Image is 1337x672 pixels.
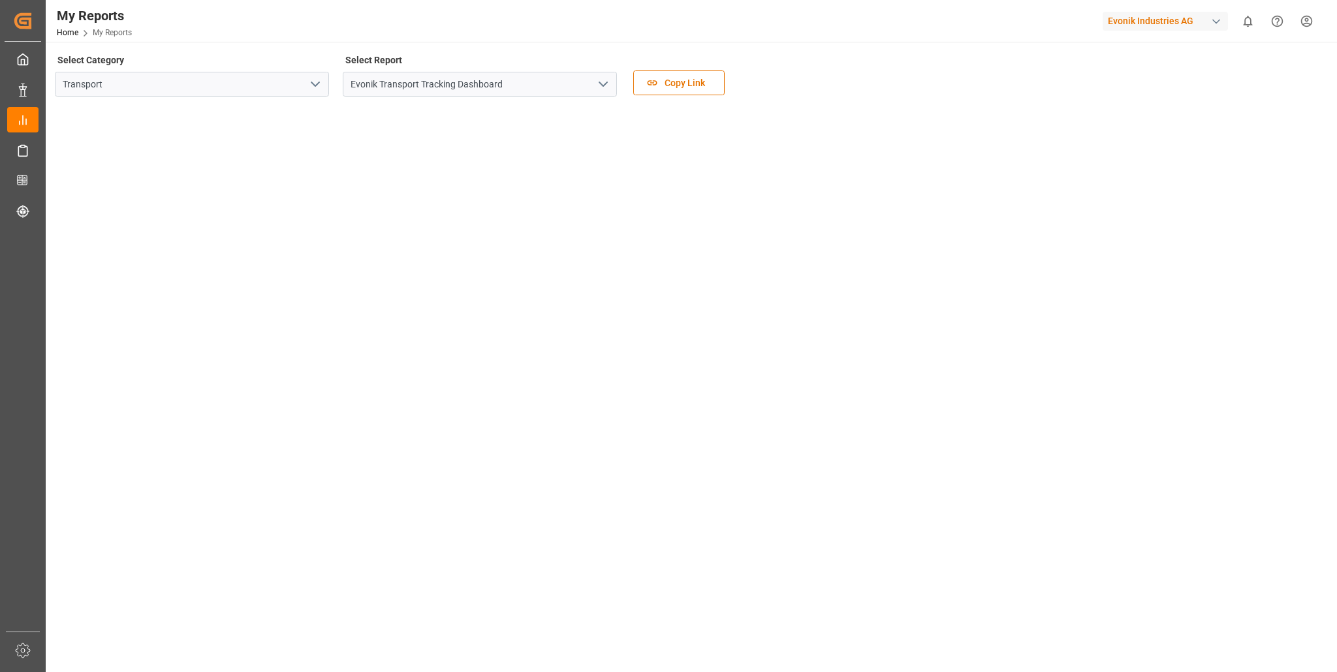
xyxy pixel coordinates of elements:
button: open menu [593,74,612,95]
label: Select Category [55,51,126,69]
button: open menu [305,74,324,95]
button: show 0 new notifications [1233,7,1263,36]
span: Copy Link [658,76,712,90]
input: Type to search/select [55,72,329,97]
div: My Reports [57,6,132,25]
button: Help Center [1263,7,1292,36]
div: Evonik Industries AG [1103,12,1228,31]
input: Type to search/select [343,72,617,97]
button: Copy Link [633,70,725,95]
a: Home [57,28,78,37]
label: Select Report [343,51,404,69]
button: Evonik Industries AG [1103,8,1233,33]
